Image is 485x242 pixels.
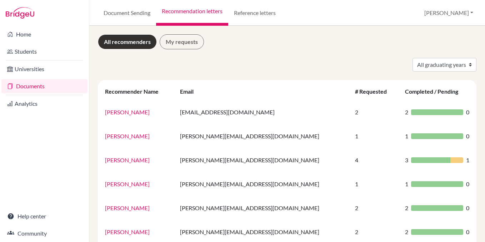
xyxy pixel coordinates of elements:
div: # Requested [355,88,394,95]
a: Analytics [1,97,87,111]
button: [PERSON_NAME] [421,6,476,20]
a: Home [1,27,87,41]
a: All recommenders [98,34,157,49]
a: Community [1,226,87,241]
a: Help center [1,209,87,223]
span: 0 [466,108,469,117]
a: [PERSON_NAME] [105,181,150,187]
span: 0 [466,228,469,236]
span: 1 [405,132,408,140]
div: Email [180,88,201,95]
a: Universities [1,62,87,76]
a: My requests [160,34,204,49]
a: [PERSON_NAME] [105,204,150,211]
a: [PERSON_NAME] [105,157,150,163]
a: [PERSON_NAME] [105,109,150,115]
span: 0 [466,204,469,212]
td: [PERSON_NAME][EMAIL_ADDRESS][DOMAIN_NAME] [176,124,351,148]
div: Recommender Name [105,88,166,95]
td: 2 [351,196,401,220]
img: Bridge-U [6,7,34,19]
span: 0 [466,132,469,140]
td: [PERSON_NAME][EMAIL_ADDRESS][DOMAIN_NAME] [176,148,351,172]
span: 2 [405,228,408,236]
span: 1 [466,156,469,164]
span: 2 [405,108,408,117]
td: [EMAIL_ADDRESS][DOMAIN_NAME] [176,100,351,124]
a: [PERSON_NAME] [105,228,150,235]
a: [PERSON_NAME] [105,133,150,139]
span: 1 [405,180,408,188]
td: [PERSON_NAME][EMAIL_ADDRESS][DOMAIN_NAME] [176,172,351,196]
div: Completed / Pending [405,88,465,95]
span: 3 [405,156,408,164]
td: 1 [351,172,401,196]
span: 0 [466,180,469,188]
td: [PERSON_NAME][EMAIL_ADDRESS][DOMAIN_NAME] [176,196,351,220]
td: 1 [351,124,401,148]
a: Students [1,44,87,59]
span: 2 [405,204,408,212]
td: 2 [351,100,401,124]
td: 4 [351,148,401,172]
a: Documents [1,79,87,93]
